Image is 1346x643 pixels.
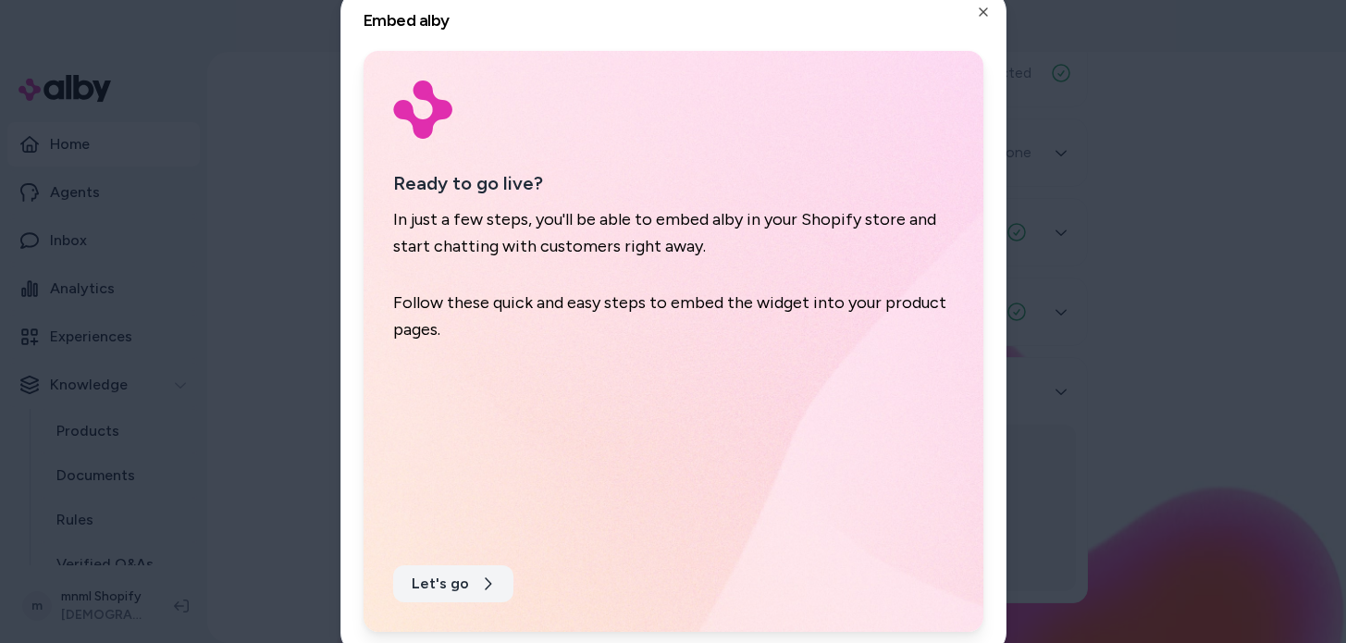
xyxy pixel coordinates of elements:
[393,290,954,344] p: Follow these quick and easy steps to embed the widget into your product pages.
[364,12,983,29] h2: Embed alby
[393,565,513,602] button: Let's go
[393,80,452,140] img: Logo
[393,206,954,261] p: In just a few steps, you'll be able to embed alby in your Shopify store and start chatting with c...
[393,168,954,199] p: Ready to go live?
